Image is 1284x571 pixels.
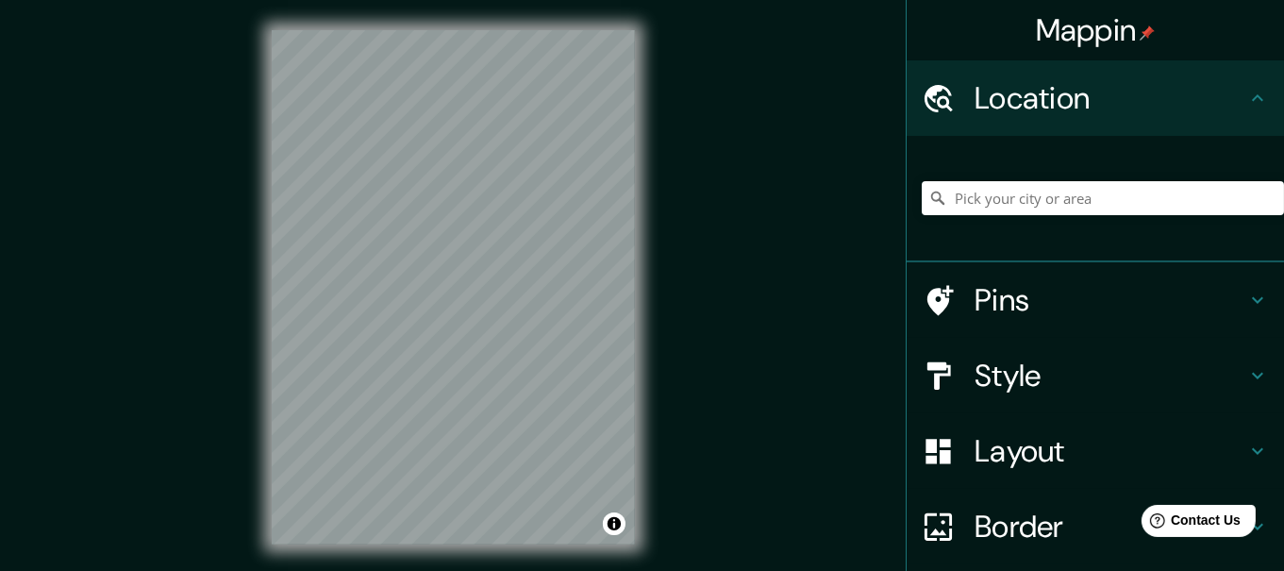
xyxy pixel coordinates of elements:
[907,338,1284,413] div: Style
[975,432,1246,470] h4: Layout
[907,489,1284,564] div: Border
[1140,25,1155,41] img: pin-icon.png
[975,79,1246,117] h4: Location
[603,512,625,535] button: Toggle attribution
[975,281,1246,319] h4: Pins
[922,181,1284,215] input: Pick your city or area
[907,413,1284,489] div: Layout
[975,357,1246,395] h4: Style
[907,60,1284,136] div: Location
[1116,497,1263,550] iframe: Help widget launcher
[1036,11,1156,49] h4: Mappin
[975,508,1246,546] h4: Border
[907,262,1284,338] div: Pins
[272,30,635,545] canvas: Map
